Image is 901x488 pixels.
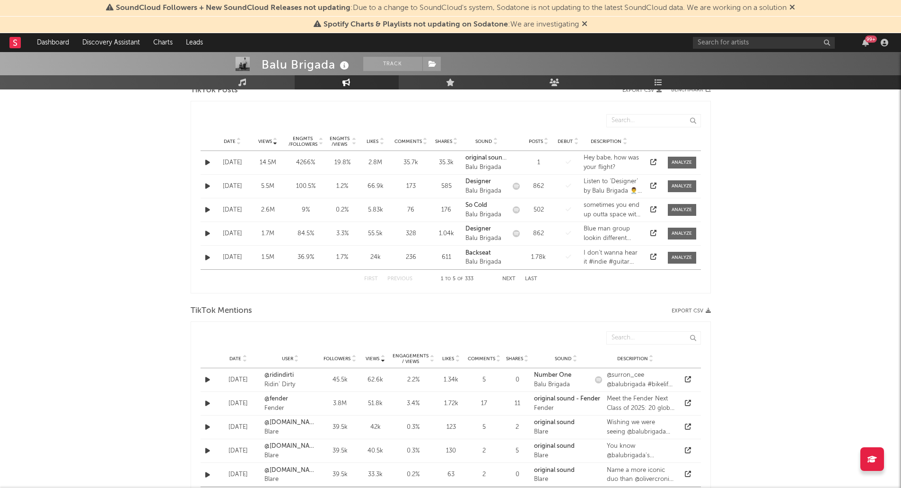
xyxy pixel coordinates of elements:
div: 3.3 % [328,229,357,239]
button: Track [363,57,422,71]
span: Posts [529,139,543,144]
strong: So Cold [465,202,487,208]
button: Export CSV [672,308,711,314]
div: 14.5M [253,158,283,168]
div: 2.6M [253,205,283,215]
div: [DATE] [217,470,260,479]
a: original soundBlare [534,418,575,436]
span: to [445,277,451,281]
div: Blue man group lookin different these days 🤔 #indiepop #musicvideo #bts #unreleased [584,224,642,243]
div: 1.72k [439,399,463,408]
strong: original sound [534,419,575,426]
a: Number OneBalu Brigada [534,371,571,389]
div: Blare [534,427,575,437]
span: Comments [394,139,422,144]
span: : We are investigating [324,21,579,28]
div: Balu Brigada [465,186,508,196]
div: 17 [468,399,501,408]
div: 2 [468,470,501,479]
a: original sound - balubrigadaBalu Brigada [465,153,508,172]
div: 5.5M [253,182,283,191]
span: Sound [555,356,571,362]
div: 100.5 % [288,182,324,191]
span: Debut [558,139,573,144]
span: Date [229,356,241,362]
a: @[DOMAIN_NAME] [264,418,316,427]
span: Likes [442,356,454,362]
div: Blare [264,475,316,484]
div: Fender [264,404,316,413]
div: 236 [394,253,428,262]
div: Hey babe, how was your flight? [584,153,642,172]
div: 2 [506,423,529,432]
div: 76 [394,205,428,215]
strong: Backseat [465,250,491,256]
span: Sound [475,139,492,144]
span: Views [366,356,379,362]
a: original soundBlare [534,442,575,460]
a: @[DOMAIN_NAME] [264,466,316,475]
div: [DATE] [217,182,248,191]
span: Shares [435,139,452,144]
div: 862 [525,182,553,191]
a: @fender [264,394,316,404]
span: TikTok Mentions [191,305,252,317]
span: Engagements / Views [392,353,429,364]
div: Name a more iconic duo than @olivercronin x @balubrigada 🤌 We sent [PERSON_NAME] over to [PERSON_... [607,466,675,484]
div: 40.5k [364,446,387,456]
div: 1 [525,158,553,168]
div: [DATE] [217,423,260,432]
div: 55.5k [361,229,390,239]
strong: original sound [534,467,575,473]
div: 51.8k [364,399,387,408]
strong: original sound - Fender [534,396,600,402]
div: 35.7k [394,158,428,168]
div: 5 [468,423,501,432]
div: [DATE] [217,229,248,239]
a: Benchmark [671,85,711,96]
div: 0 [506,470,529,479]
strong: original sound [534,443,575,449]
div: 3.8M [321,399,359,408]
div: 0.3 % [392,423,435,432]
div: 33.3k [364,470,387,479]
div: Blare [264,427,316,437]
strong: Designer [465,226,491,232]
span: Description [591,139,621,144]
div: 0.2 % [328,205,357,215]
div: 1.2 % [328,182,357,191]
span: : Due to a change to SoundCloud's system, Sodatone is not updating to the latest SoundCloud data.... [116,4,787,12]
a: Discovery Assistant [76,33,147,52]
div: Engmts / Followers [288,136,318,147]
span: User [282,356,293,362]
a: DesignerBalu Brigada [465,224,508,243]
span: Shares [506,356,523,362]
button: 99+ [862,39,869,46]
div: Meet the Fender Next Class of 2025: 20 global artists expanding the world of guitar. 🎸 And who be... [607,394,675,413]
div: Fender [534,404,600,413]
div: 130 [439,446,463,456]
a: original sound - FenderFender [534,394,600,413]
strong: Number One [534,372,571,378]
div: You know @balubrigada's 'Backseat' is going to be a HIT when @[PERSON_NAME] enters the picture 🎸 ... [607,442,675,460]
div: Engmts / Views [328,136,351,147]
div: 42k [364,423,387,432]
div: 2.8M [361,158,390,168]
a: DesignerBalu Brigada [465,177,508,195]
div: Balu Brigada [465,257,508,267]
span: TikTok Posts [191,85,238,96]
div: [DATE] [217,399,260,408]
div: 63 [439,470,463,479]
div: 2.2 % [392,375,435,385]
div: 99 + [865,35,877,43]
div: 5 [468,375,501,385]
div: [DATE] [217,205,248,215]
div: [DATE] [217,446,260,456]
span: of [457,277,463,281]
div: Blare [534,451,575,461]
div: 862 [525,229,553,239]
div: 66.9k [361,182,390,191]
div: 39.5k [321,446,359,456]
div: I don’t wanna hear it #indie #guitar #indiemusic #newmusic #driving #car [584,248,642,267]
